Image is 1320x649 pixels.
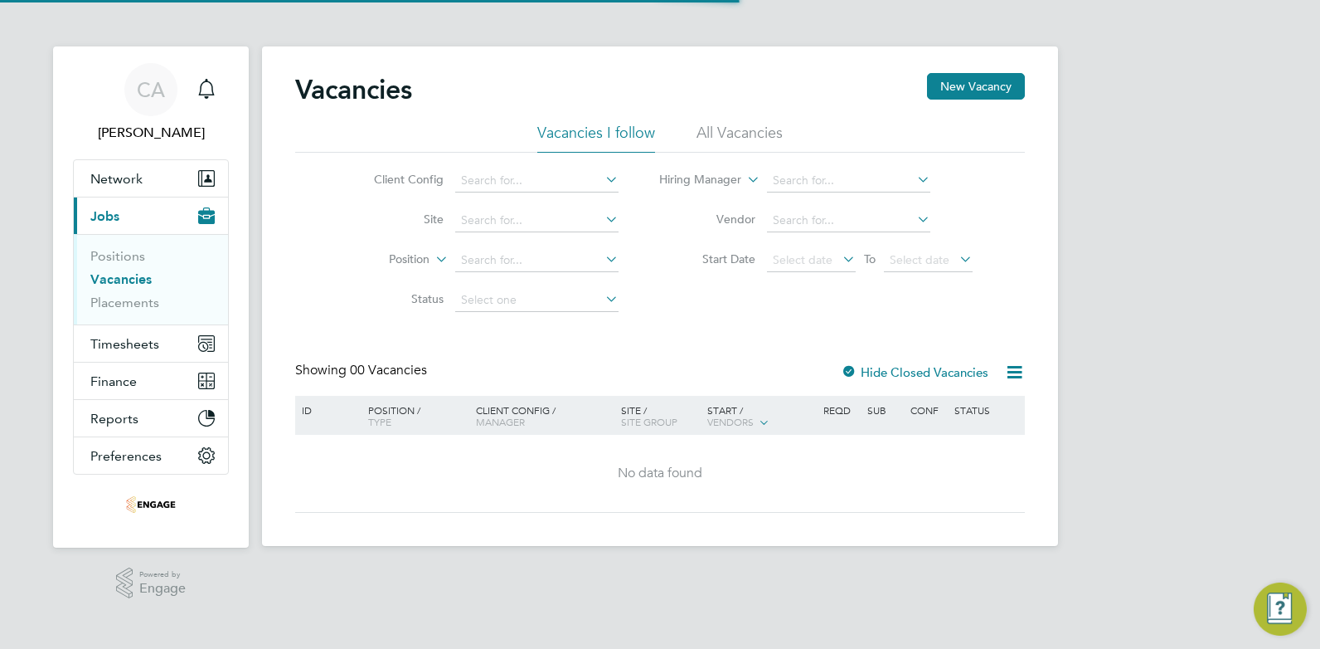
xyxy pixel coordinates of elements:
[927,73,1025,100] button: New Vacancy
[707,415,754,428] span: Vendors
[90,271,152,287] a: Vacancies
[356,396,472,436] div: Position /
[348,291,444,306] label: Status
[455,209,619,232] input: Search for...
[139,582,186,596] span: Engage
[617,396,704,436] div: Site /
[906,396,949,424] div: Conf
[334,251,429,268] label: Position
[863,396,906,424] div: Sub
[660,212,755,227] label: Vendor
[73,491,229,518] a: Go to home page
[73,63,229,143] a: CA[PERSON_NAME]
[74,363,228,399] button: Finance
[90,208,119,224] span: Jobs
[348,172,444,187] label: Client Config
[476,415,525,428] span: Manager
[859,248,881,270] span: To
[295,362,430,379] div: Showing
[90,295,159,310] a: Placements
[295,73,412,106] h2: Vacancies
[348,212,444,227] label: Site
[660,251,755,266] label: Start Date
[841,364,988,380] label: Hide Closed Vacancies
[90,373,137,389] span: Finance
[298,465,1022,482] div: No data found
[819,396,862,424] div: Reqd
[90,448,162,464] span: Preferences
[455,249,619,272] input: Search for...
[950,396,1022,424] div: Status
[90,171,143,187] span: Network
[126,491,176,518] img: omniapeople-logo-retina.png
[890,252,949,267] span: Select date
[139,568,186,582] span: Powered by
[368,415,391,428] span: Type
[74,160,228,197] button: Network
[74,198,228,234] button: Jobs
[73,123,229,143] span: Charlotte Allen
[53,46,249,548] nav: Main navigation
[646,172,741,188] label: Hiring Manager
[1254,583,1307,636] button: Engage Resource Center
[74,437,228,474] button: Preferences
[703,396,819,437] div: Start /
[137,79,165,100] span: CA
[74,400,228,437] button: Reports
[455,289,619,312] input: Select one
[472,396,617,436] div: Client Config /
[455,169,619,193] input: Search for...
[116,568,187,599] a: Powered byEngage
[74,234,228,324] div: Jobs
[350,362,427,378] span: 00 Vacancies
[90,336,159,352] span: Timesheets
[621,415,677,428] span: Site Group
[90,248,145,264] a: Positions
[298,396,356,424] div: ID
[696,123,783,153] li: All Vacancies
[74,325,228,362] button: Timesheets
[773,252,832,267] span: Select date
[90,411,138,427] span: Reports
[767,169,930,193] input: Search for...
[767,209,930,232] input: Search for...
[537,123,655,153] li: Vacancies I follow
